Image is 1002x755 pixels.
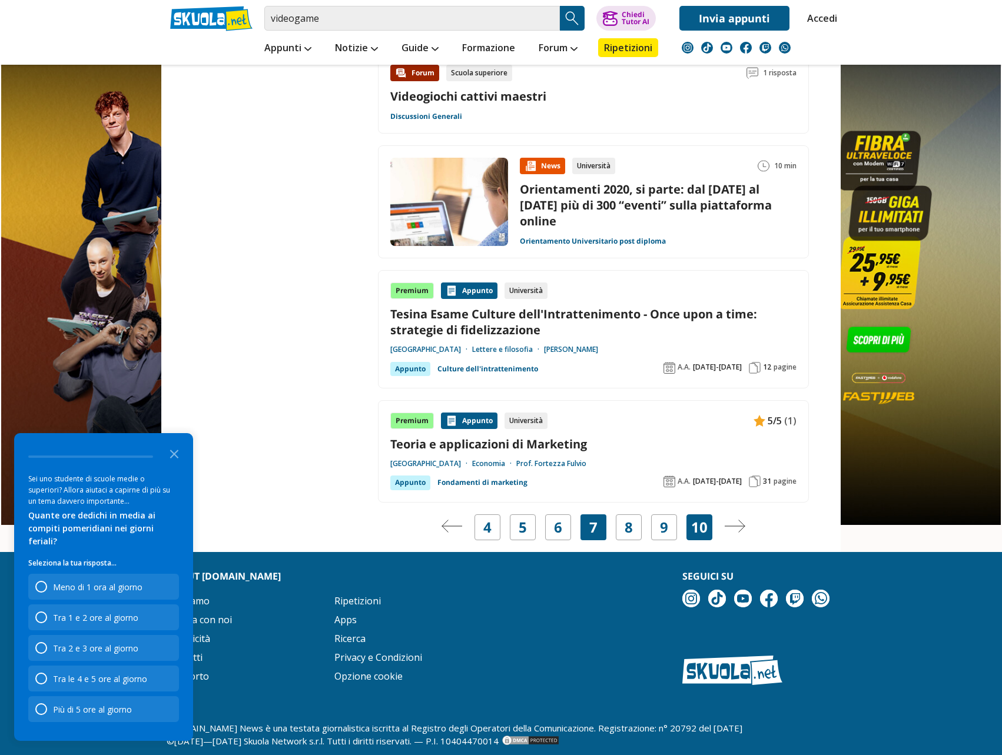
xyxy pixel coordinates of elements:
[740,42,752,54] img: facebook
[682,590,700,607] img: instagram
[660,519,668,536] a: 9
[544,345,598,354] a: [PERSON_NAME]
[334,594,381,607] a: Ripetizioni
[442,520,463,533] img: Pagina precedente
[768,413,782,428] span: 5/5
[28,557,179,569] p: Seleziona la tua risposta...
[754,415,765,427] img: Appunti contenuto
[446,415,457,427] img: Appunti contenuto
[14,433,193,741] div: Survey
[774,362,797,372] span: pagine
[390,158,508,246] img: Immagine news
[390,362,430,376] div: Appunto
[774,158,797,174] span: 10 min
[472,345,544,354] a: Lettere e filosofia
[459,38,518,59] a: Formazione
[261,38,314,59] a: Appunti
[390,282,434,299] div: Premium
[678,362,691,372] span: A.A.
[395,67,407,79] img: Forum contenuto
[334,670,403,683] a: Opzione cookie
[520,158,565,174] div: News
[53,612,138,623] div: Tra 1 e 2 ore al giorno
[678,477,691,486] span: A.A.
[598,38,658,57] a: Ripetizioni
[589,519,598,536] span: 7
[437,362,538,376] a: Culture dell'intrattenimento
[28,635,179,661] div: Tra 2 e 3 ore al giorno
[437,475,527,490] a: Fondamenti di marketing
[812,590,830,607] img: WhatsApp
[516,459,586,468] a: Prof. Fortezza Fulvio
[746,67,758,79] img: Commenti lettura
[749,362,761,374] img: Pagine
[53,704,132,715] div: Più di 5 ore al giorno
[28,473,179,507] div: Sei uno studente di scuole medie o superiori? Allora aiutaci a capirne di più su un tema davvero ...
[749,475,761,487] img: Pagine
[520,237,666,246] a: Orientamento Universitario post diploma
[734,590,752,607] img: youtube
[682,656,782,685] img: Skuola.net
[625,519,633,536] a: 8
[441,413,497,429] div: Appunto
[167,721,835,747] p: [DOMAIN_NAME] News è una testata giornalistica iscritta al Registro degli Operatori della Comunic...
[784,413,797,428] span: (1)
[390,459,472,468] a: [GEOGRAPHIC_DATA]
[622,11,649,25] div: Chiedi Tutor AI
[760,590,778,607] img: facebook
[28,696,179,722] div: Più di 5 ore al giorno
[663,362,675,374] img: Anno accademico
[807,6,832,31] a: Accedi
[483,519,492,536] a: 4
[162,441,186,465] button: Close the survey
[390,306,797,338] a: Tesina Esame Culture dell'Intrattenimento - Once upon a time: strategie di fidelizzazione
[28,509,179,548] div: Quante ore dedichi in media ai compiti pomeridiani nei giorni feriali?
[682,570,734,583] strong: Seguici su
[378,514,809,540] nav: Navigazione pagine
[167,570,281,583] strong: About [DOMAIN_NAME]
[501,734,560,746] img: DMCA.com Protection Status
[679,6,789,31] a: Invia appunti
[441,282,497,299] div: Appunto
[572,158,615,174] div: Università
[446,285,457,297] img: Appunti contenuto
[520,181,772,229] a: Orientamenti 2020, si parte: dal [DATE] al [DATE] più di 300 “eventi” sulla piattaforma online
[505,413,548,429] div: Università
[724,520,745,533] img: Pagina successiva
[763,477,771,486] span: 31
[721,42,732,54] img: youtube
[167,613,232,626] a: Lavora con noi
[28,574,179,600] div: Meno di 1 ora al giorno
[596,6,656,31] button: ChiediTutor AI
[525,160,536,172] img: News contenuto
[758,160,769,172] img: Tempo lettura
[334,632,366,645] a: Ricerca
[53,643,138,654] div: Tra 2 e 3 ore al giorno
[691,519,708,536] a: 10
[53,673,147,684] div: Tra le 4 e 5 ore al giorno
[332,38,381,59] a: Notizie
[442,519,463,536] a: Pagina precedente
[390,112,462,121] a: Discussioni Generali
[334,613,357,626] a: Apps
[701,42,713,54] img: tiktok
[536,38,580,59] a: Forum
[563,9,581,27] img: Cerca appunti, riassunti o versioni
[28,604,179,630] div: Tra 1 e 2 ore al giorno
[505,282,548,299] div: Università
[390,88,546,104] a: Videogiochi cattivi maestri
[390,413,434,429] div: Premium
[560,6,585,31] button: Search Button
[334,651,422,664] a: Privacy e Condizioni
[708,590,726,607] img: tiktok
[774,477,797,486] span: pagine
[779,42,791,54] img: WhatsApp
[759,42,771,54] img: twitch
[519,519,527,536] a: 5
[554,519,562,536] a: 6
[663,475,675,487] img: Anno accademico
[446,65,512,81] div: Scuola superiore
[390,436,797,452] a: Teoria e applicazioni di Marketing
[28,666,179,691] div: Tra le 4 e 5 ore al giorno
[390,475,430,490] div: Appunto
